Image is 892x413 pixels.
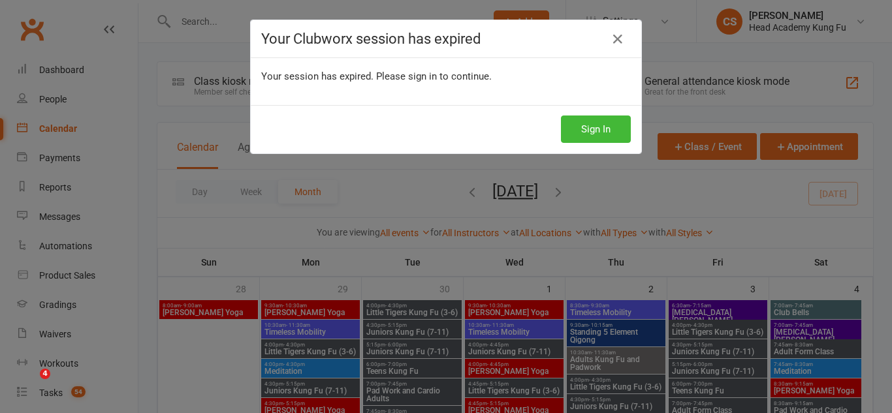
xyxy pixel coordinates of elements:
span: 4 [40,369,50,379]
span: Your session has expired. Please sign in to continue. [261,70,492,82]
button: Sign In [561,115,631,143]
a: Close [607,29,628,50]
iframe: Intercom live chat [13,369,44,400]
h4: Your Clubworx session has expired [261,31,631,47]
